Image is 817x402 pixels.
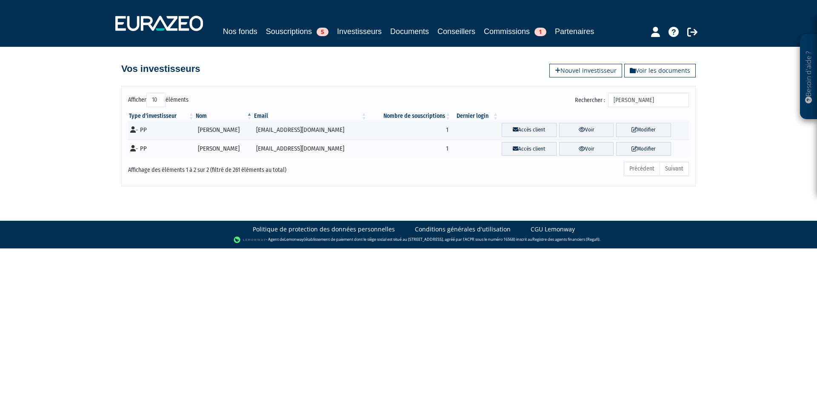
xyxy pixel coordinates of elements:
p: Besoin d'aide ? [804,39,814,115]
span: 1 [534,28,546,36]
img: logo-lemonway.png [234,236,266,244]
a: CGU Lemonway [531,225,575,234]
a: Commissions1 [484,26,546,37]
th: Email : activer pour trier la colonne par ordre croissant [253,112,368,120]
a: Politique de protection des données personnelles [253,225,395,234]
a: Modifier [616,142,671,156]
a: Nos fonds [223,26,257,37]
td: [EMAIL_ADDRESS][DOMAIN_NAME] [253,140,368,159]
th: Nom : activer pour trier la colonne par ordre d&eacute;croissant [195,112,253,120]
a: Lemonway [284,237,304,242]
a: Voir les documents [624,64,696,77]
a: Partenaires [555,26,594,37]
th: Nombre de souscriptions : activer pour trier la colonne par ordre croissant [368,112,451,120]
div: - Agent de (établissement de paiement dont le siège social est situé au [STREET_ADDRESS], agréé p... [9,236,808,244]
input: Rechercher : [608,93,689,107]
a: Voir [559,142,614,156]
a: Accès client [502,142,557,156]
a: Modifier [616,123,671,137]
img: 1732889491-logotype_eurazeo_blanc_rvb.png [115,16,203,31]
h4: Vos investisseurs [121,64,200,74]
td: [PERSON_NAME] [195,140,253,159]
a: Documents [390,26,429,37]
a: Registre des agents financiers (Regafi) [532,237,600,242]
a: Nouvel investisseur [549,64,622,77]
label: Rechercher : [575,93,689,107]
td: [PERSON_NAME] [195,120,253,140]
td: 1 [368,120,451,140]
th: Dernier login : activer pour trier la colonne par ordre croissant [451,112,499,120]
span: 5 [317,28,329,36]
div: Affichage des éléments 1 à 2 sur 2 (filtré de 261 éléments au total) [128,161,354,174]
a: Conditions générales d'utilisation [415,225,511,234]
td: - PP [128,120,195,140]
td: - PP [128,140,195,159]
a: Voir [559,123,614,137]
td: 1 [368,140,451,159]
label: Afficher éléments [128,93,189,107]
a: Accès client [502,123,557,137]
th: Type d'investisseur : activer pour trier la colonne par ordre croissant [128,112,195,120]
th: &nbsp; [499,112,689,120]
a: Conseillers [437,26,475,37]
a: Investisseurs [337,26,382,39]
td: [EMAIL_ADDRESS][DOMAIN_NAME] [253,120,368,140]
a: Souscriptions5 [266,26,329,37]
select: Afficheréléments [146,93,166,107]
